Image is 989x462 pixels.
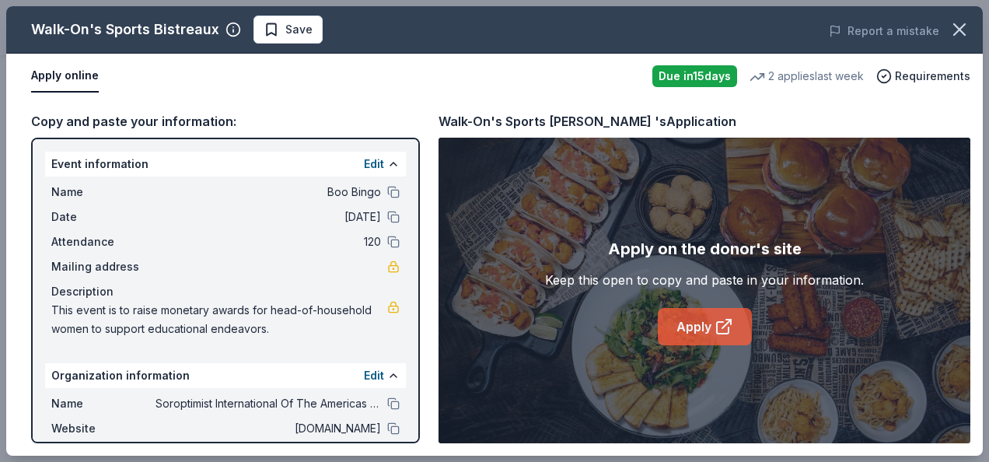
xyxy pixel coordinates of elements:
div: Apply on the donor's site [608,236,802,261]
button: Requirements [876,67,970,86]
div: Description [51,282,400,301]
div: Walk-On's Sports [PERSON_NAME] 's Application [439,111,736,131]
button: Report a mistake [829,22,939,40]
div: Event information [45,152,406,177]
span: 120 [156,233,381,251]
span: [DATE] [156,208,381,226]
span: Name [51,183,156,201]
span: Name [51,394,156,413]
div: Keep this open to copy and paste in your information. [545,271,864,289]
div: Organization information [45,363,406,388]
div: Walk-On's Sports Bistreaux [31,17,219,42]
button: Edit [364,366,384,385]
button: Save [253,16,323,44]
span: Date [51,208,156,226]
span: Mailing address [51,257,156,276]
span: Requirements [895,67,970,86]
button: Edit [364,155,384,173]
span: [DOMAIN_NAME] [156,419,381,438]
span: This event is to raise monetary awards for head-of-household women to support educational endeavors. [51,301,387,338]
span: Attendance [51,233,156,251]
div: 2 applies last week [750,67,864,86]
span: Boo Bingo [156,183,381,201]
span: Save [285,20,313,39]
span: Soroptimist International Of The Americas Inc - [GEOGRAPHIC_DATA] [156,394,381,413]
div: Copy and paste your information: [31,111,420,131]
span: Website [51,419,156,438]
div: Due in 15 days [652,65,737,87]
a: Apply [658,308,752,345]
button: Apply online [31,60,99,93]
